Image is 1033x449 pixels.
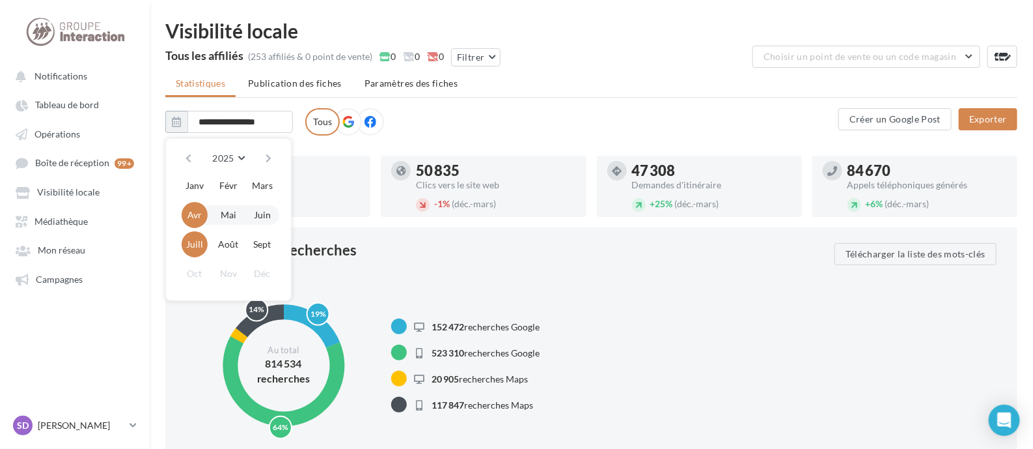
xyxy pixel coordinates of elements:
span: Notifications [34,70,87,81]
a: Campagnes [8,267,142,291]
span: 20 905 [432,373,459,384]
label: Tous [305,108,340,136]
a: Mon réseau [8,238,142,261]
button: Nov [215,261,241,287]
span: 523 310 [432,347,464,358]
button: Janv [182,173,208,199]
div: 50 835 [416,164,575,178]
div: 47 308 [632,164,792,178]
a: Médiathèque [8,209,142,233]
button: Oct [182,261,208,287]
span: SD [17,419,29,432]
button: Filtrer [451,48,501,66]
span: 0 [403,50,420,63]
div: Tous les affiliés [165,50,243,61]
span: Choisir un point de vente ou un code magasin [764,51,956,62]
button: Mai [215,202,241,228]
span: (déc.-mars) [885,198,930,209]
span: recherches Maps [432,399,533,411]
span: 2025 [212,152,234,164]
span: 152 472 [432,321,464,332]
button: Télécharger la liste des mots-clés [834,243,997,265]
a: Opérations [8,122,142,145]
span: (déc.-mars) [452,198,496,209]
a: Boîte de réception 99+ [8,151,142,175]
span: Tableau de bord [35,100,99,111]
span: 25% [650,198,673,209]
button: Exporter [959,108,1017,130]
span: Médiathèque [34,216,88,227]
span: Boîte de réception [35,158,109,169]
span: Publication des fiches [248,78,342,89]
div: Appels téléphoniques générés [847,181,1007,190]
span: 0 [379,50,396,63]
span: + [866,198,871,209]
span: (déc.-mars) [675,198,719,209]
button: Déc [249,261,275,287]
span: Mon réseau [38,245,85,256]
a: SD [PERSON_NAME] [10,413,139,438]
span: - [434,198,437,209]
div: Demandes d'itinéraire [632,181,792,190]
button: Juill [182,231,208,257]
div: 99+ [115,158,134,169]
div: (253 affiliés & 0 point de vente) [248,50,372,63]
div: 84 670 [847,164,1007,178]
button: Août [215,231,241,257]
button: 2025 [207,149,249,167]
div: Visibilité locale [165,21,1017,40]
p: [PERSON_NAME] [38,419,124,432]
div: Clics vers le site web [416,181,575,190]
button: Notifications [8,64,137,87]
span: 6% [866,198,883,209]
span: recherches Google [432,347,540,358]
span: Opérations [34,128,80,139]
button: Choisir un point de vente ou un code magasin [752,46,980,68]
a: Visibilité locale [8,180,142,203]
span: 117 847 [432,399,464,411]
span: recherches Google [432,321,540,332]
button: Mars [249,173,275,199]
button: Juin [249,202,275,228]
button: Créer un Google Post [838,108,952,130]
span: Paramètres des fiches [365,78,458,89]
button: Févr [215,173,241,199]
span: Visibilité locale [37,187,100,198]
button: Sept [249,231,275,257]
span: recherches Maps [432,373,528,384]
div: De [DATE] à [DATE] [181,259,824,272]
a: Tableau de bord [8,93,142,116]
button: Avr [182,202,208,228]
span: Campagnes [36,274,83,285]
div: Open Intercom Messenger [989,405,1020,436]
span: 1% [434,198,450,209]
span: + [650,198,655,209]
span: 0 [427,50,444,63]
